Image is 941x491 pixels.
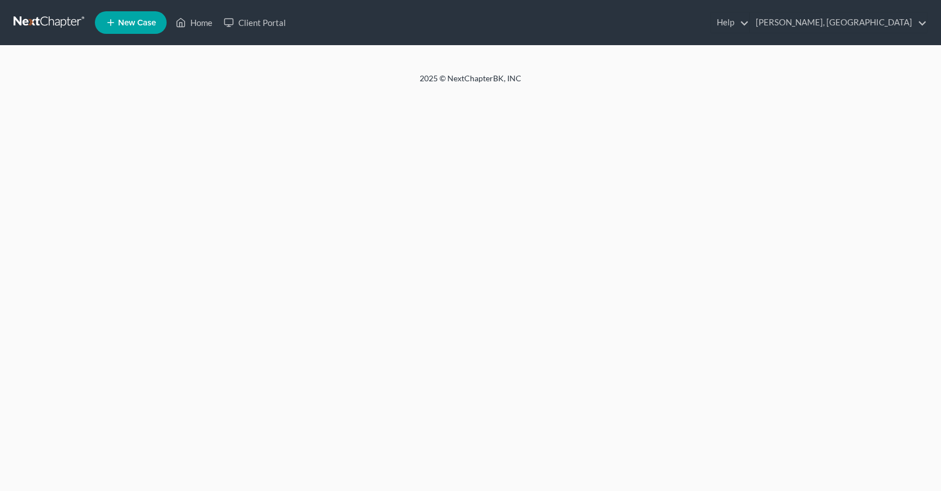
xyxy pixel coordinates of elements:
new-legal-case-button: New Case [95,11,167,34]
a: Home [170,12,218,33]
div: 2025 © NextChapterBK, INC [149,73,792,93]
a: Client Portal [218,12,291,33]
a: [PERSON_NAME], [GEOGRAPHIC_DATA] [750,12,927,33]
a: Help [711,12,749,33]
